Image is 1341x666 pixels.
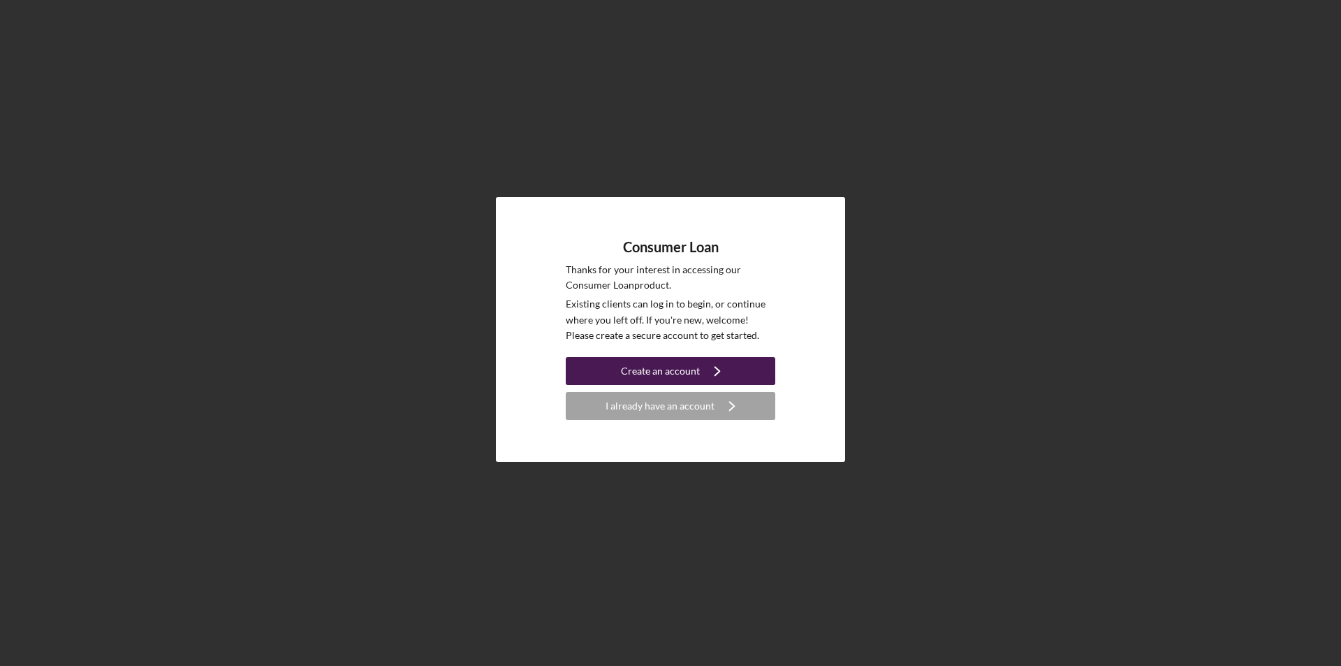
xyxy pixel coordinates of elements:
[566,262,775,294] p: Thanks for your interest in accessing our Consumer Loan product.
[623,239,719,255] h4: Consumer Loan
[566,296,775,343] p: Existing clients can log in to begin, or continue where you left off. If you're new, welcome! Ple...
[606,392,715,420] div: I already have an account
[566,357,775,385] button: Create an account
[566,357,775,389] a: Create an account
[621,357,700,385] div: Create an account
[566,392,775,420] button: I already have an account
